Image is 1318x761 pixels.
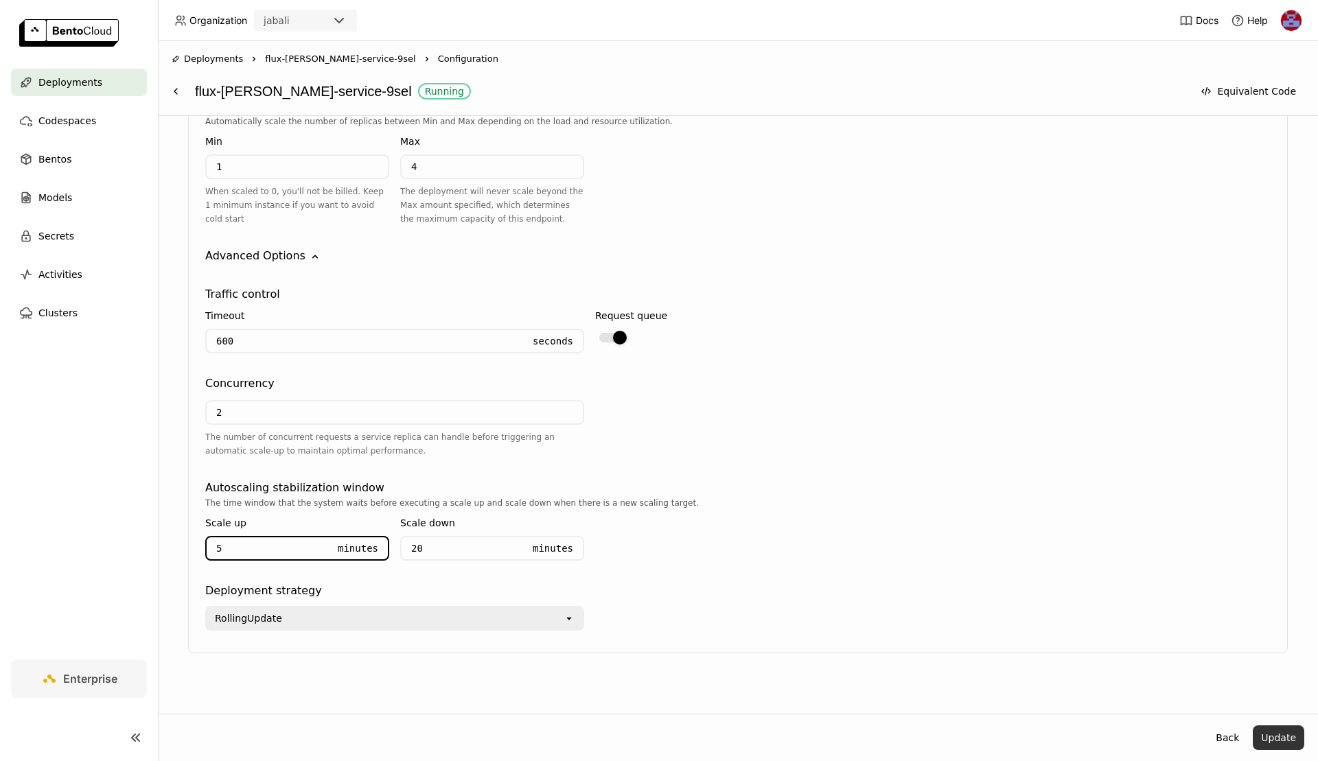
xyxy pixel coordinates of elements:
[564,613,575,624] svg: open
[38,266,82,283] span: Activities
[38,305,78,321] span: Clusters
[523,330,573,352] div: Seconds
[205,185,389,226] div: When scaled to 0, you'll not be billed. Keep 1 minimum instance if you want to avoid cold start
[400,515,455,530] div: Scale down
[205,515,246,530] div: Scale up
[1253,725,1304,750] button: Update
[425,86,464,97] div: Running
[1247,14,1268,27] span: Help
[205,496,1271,510] div: The time window that the system waits before executing a scale up and scale down when there is a ...
[400,134,420,149] div: Max
[248,54,259,65] svg: Right
[172,52,1304,66] nav: Breadcrumbs navigation
[11,145,147,173] a: Bentos
[11,107,147,134] a: Codespaces
[1179,14,1218,27] a: Docs
[291,14,304,28] input: Selected jabali.
[595,308,667,323] div: Request queue
[11,659,147,698] a: Enterprise
[207,401,583,423] input: Not set
[63,672,117,686] span: Enterprise
[38,151,71,167] span: Bentos
[215,611,282,625] div: RollingUpdate
[438,52,498,66] span: Configuration
[11,222,147,250] a: Secrets
[205,308,244,323] div: Timeout
[308,250,322,264] svg: Down
[1196,14,1218,27] span: Docs
[400,185,584,226] div: The deployment will never scale beyond the Max amount specified, which determines the maximum cap...
[1192,79,1304,104] button: Equivalent Code
[19,19,119,47] img: logo
[264,14,290,27] div: jabali
[205,583,322,599] div: Deployment strategy
[265,52,415,66] span: flux-[PERSON_NAME]-service-9sel
[421,54,432,65] svg: Right
[1281,10,1302,31] img: Jhonatan Oliveira
[38,113,96,129] span: Codespaces
[38,189,72,206] span: Models
[38,228,74,244] span: Secrets
[38,74,102,91] span: Deployments
[205,480,384,496] div: Autoscaling stabilization window
[11,69,147,96] a: Deployments
[172,52,243,66] div: Deployments
[205,248,305,264] div: Advanced Options
[184,52,243,66] span: Deployments
[11,299,147,327] a: Clusters
[195,78,1186,104] div: flux-[PERSON_NAME]-service-9sel
[523,537,573,559] div: Minutes
[11,184,147,211] a: Models
[205,430,584,458] div: The number of concurrent requests a service replica can handle before triggering an automatic sca...
[328,537,378,559] div: Minutes
[205,375,275,392] div: Concurrency
[205,248,1271,264] div: Advanced Options
[205,115,1271,128] div: Automatically scale the number of replicas between Min and Max depending on the load and resource...
[189,14,247,27] span: Organization
[205,286,280,303] div: Traffic control
[205,134,222,149] div: Min
[1207,725,1247,750] button: Back
[1231,14,1268,27] div: Help
[11,261,147,288] a: Activities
